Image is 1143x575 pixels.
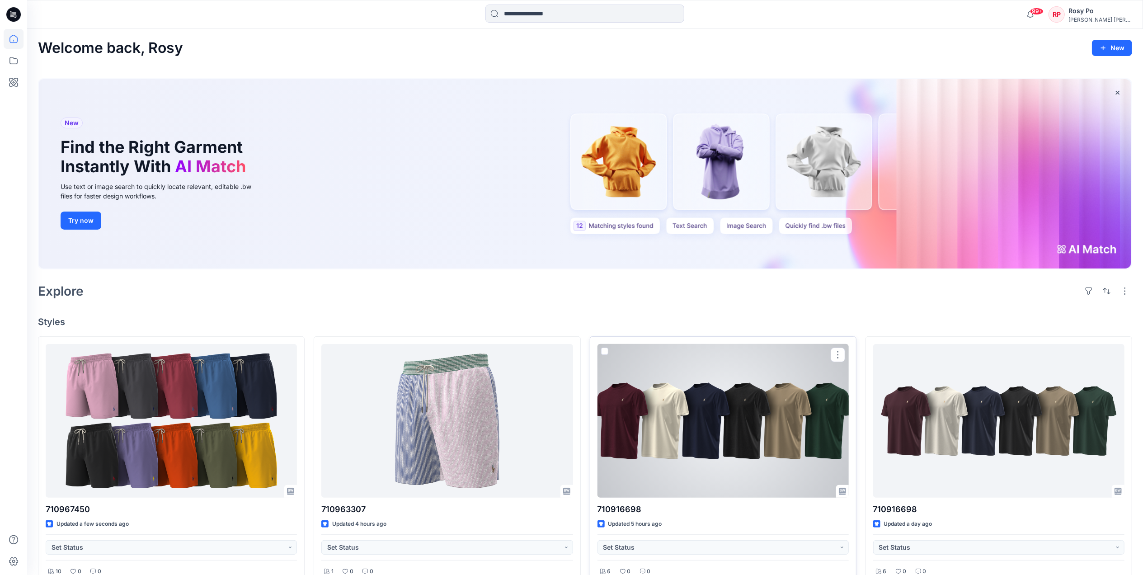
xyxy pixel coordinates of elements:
p: 710963307 [321,503,573,516]
h2: Explore [38,284,84,298]
p: Updated 5 hours ago [608,519,662,529]
p: 710916698 [597,503,849,516]
h1: Find the Right Garment Instantly With [61,137,250,176]
a: 710916698 [873,344,1124,498]
span: 99+ [1030,8,1044,15]
div: Use text or image search to quickly locate relevant, editable .bw files for faster design workflows. [61,182,264,201]
div: RP [1049,6,1065,23]
h4: Styles [38,316,1132,327]
p: Updated a day ago [884,519,932,529]
h2: Welcome back, Rosy [38,40,183,57]
button: New [1092,40,1132,56]
a: 710963307 [321,344,573,498]
a: 710967450 [46,344,297,498]
div: Rosy Po [1068,5,1132,16]
div: [PERSON_NAME] [PERSON_NAME] [1068,16,1132,23]
p: Updated 4 hours ago [332,519,386,529]
p: 710916698 [873,503,1124,516]
p: Updated a few seconds ago [56,519,129,529]
button: Try now [61,212,101,230]
span: AI Match [175,156,246,176]
a: 710916698 [597,344,849,498]
span: New [65,118,79,128]
p: 710967450 [46,503,297,516]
